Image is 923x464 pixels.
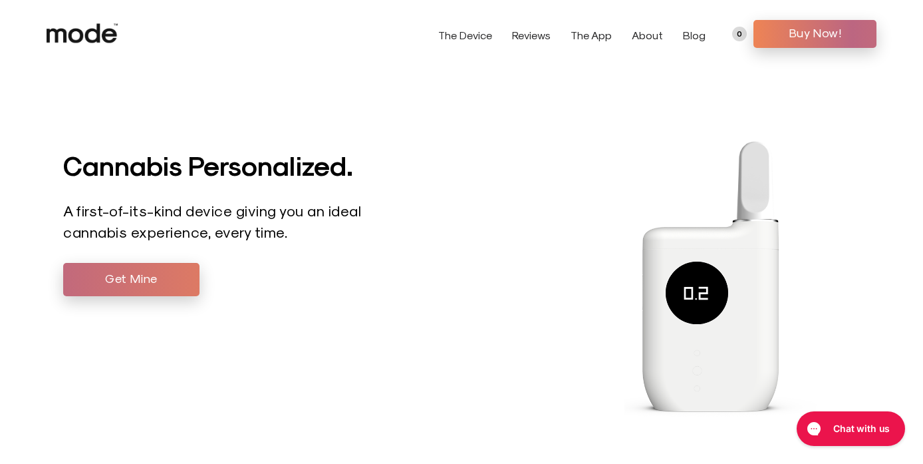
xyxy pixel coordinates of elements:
a: Buy Now! [753,20,876,48]
span: Buy Now! [763,23,866,43]
a: The App [571,29,612,41]
iframe: Gorgias live chat messenger [790,407,910,451]
p: A first-of-its-kind device giving you an ideal cannabis experience, every time. [63,200,366,243]
a: Get Mine [63,263,199,296]
h1: Cannabis Personalized. [63,148,450,180]
span: Get Mine [73,268,190,288]
a: Blog [683,29,706,41]
a: The Device [438,29,492,41]
a: 0 [732,27,747,41]
a: Reviews [512,29,551,41]
a: About [632,29,663,41]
